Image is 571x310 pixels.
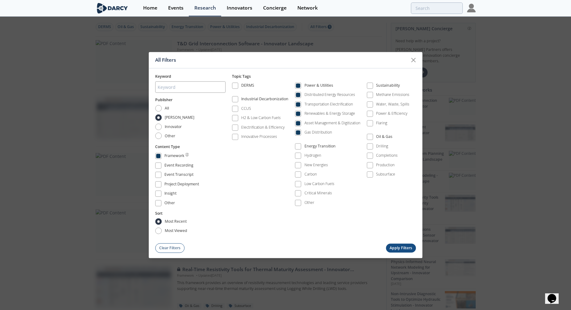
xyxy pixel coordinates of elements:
[185,153,189,156] img: information.svg
[304,190,332,196] div: Critical Minerals
[155,97,172,103] button: Publisher
[304,111,355,116] div: Renewables & Energy Storage
[304,172,317,177] div: Carbon
[232,74,251,79] span: Topic Tags
[376,153,398,158] div: Completions
[304,83,333,90] div: Power & Utilities
[263,6,287,10] div: Concierge
[241,115,281,121] div: H2 & Low Carbon Fuels
[155,228,162,234] input: most viewed
[545,285,565,304] iframe: chat widget
[304,130,332,135] div: Gas Distribution
[376,92,409,97] div: Methane Emissions
[227,6,252,10] div: Innovators
[376,172,395,177] div: Subsurface
[194,6,216,10] div: Research
[155,74,171,79] span: Keyword
[143,6,157,10] div: Home
[96,3,129,14] img: logo-wide.svg
[241,134,277,139] div: Innovative Processes
[376,111,408,116] div: Power & Efficiency
[155,123,162,130] input: Innovator
[155,105,162,111] input: All
[241,125,285,130] div: Electrification & Efficiency
[386,243,416,252] button: Apply Filters
[155,97,172,102] span: Publisher
[376,162,395,168] div: Production
[165,105,169,111] span: All
[376,101,409,107] div: Water, Waste, Spills
[164,172,193,179] div: Event Transcript
[164,153,184,160] div: Framework
[304,120,360,126] div: Asset Management & Digitization
[297,6,318,10] div: Network
[376,134,392,141] div: Oil & Gas
[304,101,353,107] div: Transportation Electrification
[304,181,334,187] div: Low Carbon Fuels
[155,243,185,253] button: Clear Filters
[376,83,400,90] div: Sustainability
[241,83,254,90] div: DERMS
[304,162,328,168] div: New Energies
[164,162,193,170] div: Event Recording
[155,81,226,93] input: Keyword
[155,54,408,66] div: All Filters
[155,144,180,150] button: Content Type
[164,191,176,198] div: Insight
[376,143,388,149] div: Drilling
[165,124,182,130] span: Innovator
[165,219,187,224] span: most recent
[376,120,387,126] div: Flaring
[155,210,163,216] button: Sort
[164,200,175,207] div: Other
[304,92,355,97] div: Distributed Energy Resources
[164,181,199,188] div: Project Deployment
[165,133,175,138] span: Other
[411,2,463,14] input: Advanced Search
[467,4,476,12] img: Profile
[241,96,288,104] div: Industrial Decarbonization
[168,6,184,10] div: Events
[155,144,180,149] span: Content Type
[165,228,187,234] span: most viewed
[304,200,314,205] div: Other
[155,218,162,225] input: most recent
[304,143,336,151] div: Energy Transition
[165,115,194,120] span: [PERSON_NAME]
[155,114,162,121] input: [PERSON_NAME]
[241,106,251,111] div: CCUS
[155,133,162,139] input: Other
[304,153,321,158] div: Hydrogen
